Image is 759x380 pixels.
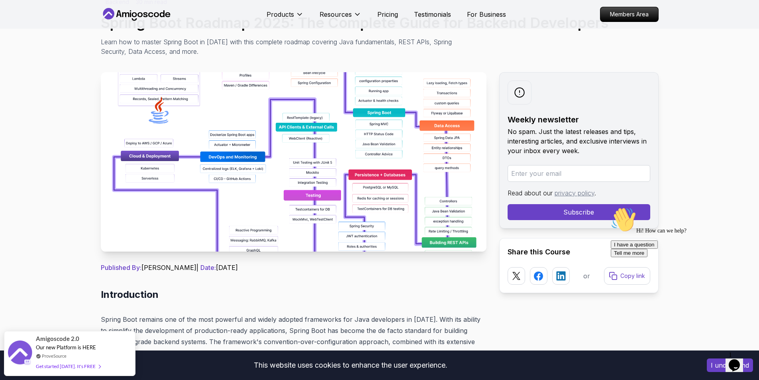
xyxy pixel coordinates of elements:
[101,72,486,252] img: Spring Boot Roadmap 2025: The Complete Guide for Backend Developers thumbnail
[6,356,695,374] div: This website uses cookies to enhance the user experience.
[3,45,40,53] button: Tell me more
[583,271,590,281] p: or
[726,348,751,372] iframe: chat widget
[377,10,398,19] a: Pricing
[414,10,451,19] a: Testimonials
[8,341,32,366] img: provesource social proof notification image
[555,189,594,197] a: privacy policy
[267,10,294,19] p: Products
[42,352,67,359] a: ProveSource
[101,15,659,31] h1: Spring Boot Roadmap 2025: The Complete Guide for Backend Developers
[508,246,650,258] h2: Share this Course
[608,204,751,344] iframe: chat widget
[101,263,486,272] p: [PERSON_NAME] | [DATE]
[467,10,506,19] a: For Business
[200,264,216,272] span: Date:
[508,204,650,220] button: Subscribe
[36,362,100,371] div: Get started [DATE]. It's FREE
[101,264,141,272] span: Published By:
[101,37,458,56] p: Learn how to master Spring Boot in [DATE] with this complete roadmap covering Java fundamentals, ...
[267,10,304,26] button: Products
[508,127,650,156] p: No spam. Just the latest releases and tips, interesting articles, and exclusive interviews in you...
[604,267,650,285] button: Copy link
[3,3,147,53] div: 👋Hi! How can we help?I have a questionTell me more
[3,37,50,45] button: I have a question
[600,7,658,22] p: Members Area
[320,10,361,26] button: Resources
[101,314,486,358] p: Spring Boot remains one of the most powerful and widely adopted frameworks for Java developers in...
[36,334,79,343] span: Amigoscode 2.0
[101,288,486,301] h2: Introduction
[508,165,650,182] input: Enter your email
[36,344,96,350] span: Our new Platform is HERE
[508,114,650,125] h2: Weekly newsletter
[3,24,79,30] span: Hi! How can we help?
[508,188,650,198] p: Read about our .
[3,3,29,29] img: :wave:
[320,10,352,19] p: Resources
[707,358,753,372] button: Accept cookies
[600,7,659,22] a: Members Area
